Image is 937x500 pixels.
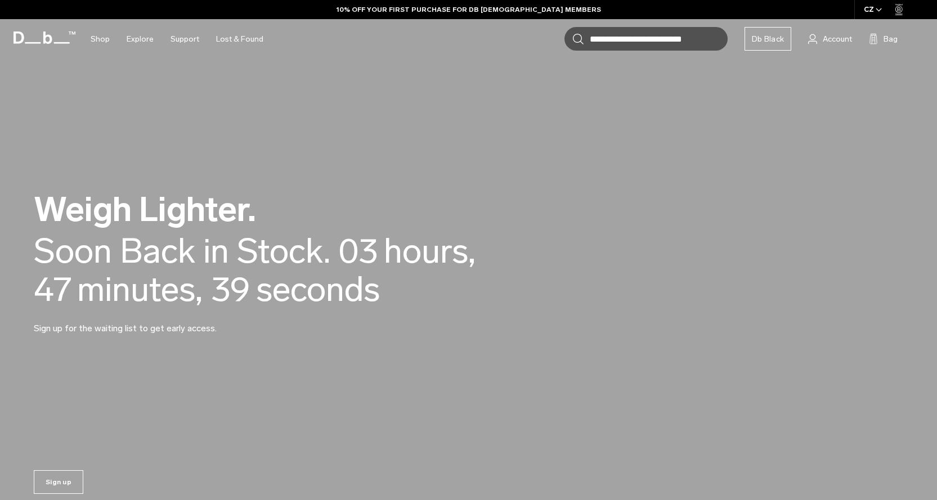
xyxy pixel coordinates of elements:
span: 47 [34,271,71,308]
a: Sign up [34,470,83,494]
p: Sign up for the waiting list to get early access. [34,308,304,335]
a: Support [171,19,199,59]
a: 10% OFF YOUR FIRST PURCHASE FOR DB [DEMOGRAPHIC_DATA] MEMBERS [337,4,601,15]
span: 39 [211,271,250,308]
a: Account [808,32,852,46]
a: Db Black [745,27,791,51]
span: 03 [339,232,378,270]
div: Soon Back in Stock. [34,232,330,270]
span: seconds [256,271,380,308]
h2: Weigh Lighter. [34,192,540,227]
span: hours, [384,232,476,270]
span: minutes [77,271,203,308]
span: , [195,269,203,310]
nav: Main Navigation [82,19,272,59]
a: Explore [127,19,154,59]
button: Bag [869,32,898,46]
span: Bag [884,33,898,45]
span: Account [823,33,852,45]
a: Lost & Found [216,19,263,59]
a: Shop [91,19,110,59]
